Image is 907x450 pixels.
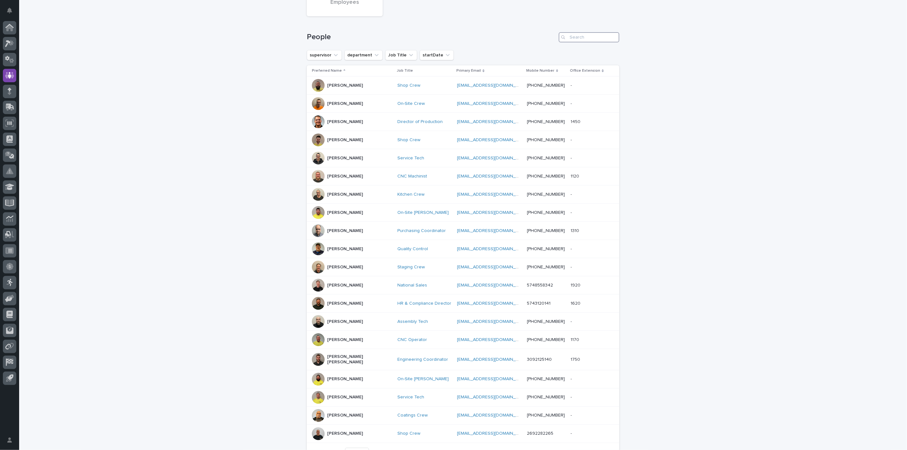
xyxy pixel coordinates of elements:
[307,370,619,388] tr: [PERSON_NAME]On-Site [PERSON_NAME] [EMAIL_ADDRESS][DOMAIN_NAME] [PHONE_NUMBER]--
[8,8,16,18] div: Notifications
[571,375,573,382] p: -
[397,83,420,88] a: Shop Crew
[457,265,529,269] a: [EMAIL_ADDRESS][DOMAIN_NAME]
[307,406,619,425] tr: [PERSON_NAME]Coatings Crew [EMAIL_ADDRESS][DOMAIN_NAME] [PHONE_NUMBER]--
[327,265,363,270] p: [PERSON_NAME]
[527,83,565,88] a: [PHONE_NUMBER]
[457,120,529,124] a: [EMAIL_ADDRESS][DOMAIN_NAME]
[457,357,529,362] a: [EMAIL_ADDRESS][DOMAIN_NAME]
[397,228,446,234] a: Purchasing Coordinator
[571,172,580,179] p: 1120
[327,337,363,343] p: [PERSON_NAME]
[571,430,573,436] p: -
[397,283,427,288] a: National Sales
[327,431,363,436] p: [PERSON_NAME]
[307,331,619,349] tr: [PERSON_NAME]CNC Operator [EMAIL_ADDRESS][DOMAIN_NAME] [PHONE_NUMBER]11701170
[571,209,573,215] p: -
[571,281,582,288] p: 1920
[307,95,619,113] tr: [PERSON_NAME]On-Site Crew [EMAIL_ADDRESS][DOMAIN_NAME] [PHONE_NUMBER]--
[457,229,529,233] a: [EMAIL_ADDRESS][DOMAIN_NAME]
[571,82,573,88] p: -
[571,356,581,362] p: 1750
[307,50,342,60] button: supervisor
[397,210,449,215] a: On-Site [PERSON_NAME]
[571,118,582,125] p: 1450
[527,156,565,160] a: [PHONE_NUMBER]
[327,137,363,143] p: [PERSON_NAME]
[527,357,552,362] a: 3092125140
[327,101,363,106] p: [PERSON_NAME]
[397,337,427,343] a: CNC Operator
[527,101,565,106] a: [PHONE_NUMBER]
[527,431,554,436] a: 2692282265
[457,283,529,287] a: [EMAIL_ADDRESS][DOMAIN_NAME]
[327,301,363,306] p: [PERSON_NAME]
[307,113,619,131] tr: [PERSON_NAME]Director of Production [EMAIL_ADDRESS][DOMAIN_NAME] [PHONE_NUMBER]14501450
[571,336,580,343] p: 1170
[307,222,619,240] tr: [PERSON_NAME]Purchasing Coordinator [EMAIL_ADDRESS][DOMAIN_NAME] [PHONE_NUMBER]13101310
[307,258,619,276] tr: [PERSON_NAME]Staging Crew [EMAIL_ADDRESS][DOMAIN_NAME] [PHONE_NUMBER]--
[327,156,363,161] p: [PERSON_NAME]
[527,283,553,287] a: 5748558342
[527,192,565,197] a: [PHONE_NUMBER]
[457,156,529,160] a: [EMAIL_ADDRESS][DOMAIN_NAME]
[527,265,565,269] a: [PHONE_NUMBER]
[420,50,454,60] button: startDate
[327,192,363,197] p: [PERSON_NAME]
[571,300,582,306] p: 1620
[571,411,573,418] p: -
[456,67,481,74] p: Primary Email
[527,395,565,399] a: [PHONE_NUMBER]
[527,210,565,215] a: [PHONE_NUMBER]
[457,174,529,178] a: [EMAIL_ADDRESS][DOMAIN_NAME]
[307,167,619,185] tr: [PERSON_NAME]CNC Machinist [EMAIL_ADDRESS][DOMAIN_NAME] [PHONE_NUMBER]11201120
[312,67,342,74] p: Preferred Name
[327,319,363,324] p: [PERSON_NAME]
[527,120,565,124] a: [PHONE_NUMBER]
[457,319,529,324] a: [EMAIL_ADDRESS][DOMAIN_NAME]
[571,263,573,270] p: -
[527,377,565,381] a: [PHONE_NUMBER]
[397,174,427,179] a: CNC Machinist
[527,319,565,324] a: [PHONE_NUMBER]
[397,156,424,161] a: Service Tech
[327,228,363,234] p: [PERSON_NAME]
[457,210,529,215] a: [EMAIL_ADDRESS][DOMAIN_NAME]
[397,265,425,270] a: Staging Crew
[527,174,565,178] a: [PHONE_NUMBER]
[571,191,573,197] p: -
[457,395,529,399] a: [EMAIL_ADDRESS][DOMAIN_NAME]
[307,131,619,149] tr: [PERSON_NAME]Shop Crew [EMAIL_ADDRESS][DOMAIN_NAME] [PHONE_NUMBER]--
[457,101,529,106] a: [EMAIL_ADDRESS][DOMAIN_NAME]
[327,210,363,215] p: [PERSON_NAME]
[307,294,619,313] tr: [PERSON_NAME]HR & Compliance Director [EMAIL_ADDRESS][DOMAIN_NAME] 574312014116201620
[307,425,619,443] tr: [PERSON_NAME]Shop Crew [EMAIL_ADDRESS][DOMAIN_NAME] 2692282265--
[397,395,424,400] a: Service Tech
[527,138,565,142] a: [PHONE_NUMBER]
[307,185,619,204] tr: [PERSON_NAME]Kitchen Crew [EMAIL_ADDRESS][DOMAIN_NAME] [PHONE_NUMBER]--
[397,192,424,197] a: Kitchen Crew
[527,247,565,251] a: [PHONE_NUMBER]
[307,313,619,331] tr: [PERSON_NAME]Assembly Tech [EMAIL_ADDRESS][DOMAIN_NAME] [PHONE_NUMBER]--
[571,227,580,234] p: 1310
[527,67,555,74] p: Mobile Number
[457,192,529,197] a: [EMAIL_ADDRESS][DOMAIN_NAME]
[397,413,428,418] a: Coatings Crew
[307,349,619,370] tr: [PERSON_NAME] [PERSON_NAME]Engineering Coordinator [EMAIL_ADDRESS][DOMAIN_NAME] 309212514017501750
[397,319,428,324] a: Assembly Tech
[327,83,363,88] p: [PERSON_NAME]
[327,354,391,365] p: [PERSON_NAME] [PERSON_NAME]
[327,376,363,382] p: [PERSON_NAME]
[571,154,573,161] p: -
[385,50,417,60] button: Job Title
[307,240,619,258] tr: [PERSON_NAME]Quality Control [EMAIL_ADDRESS][DOMAIN_NAME] [PHONE_NUMBER]--
[457,138,529,142] a: [EMAIL_ADDRESS][DOMAIN_NAME]
[327,395,363,400] p: [PERSON_NAME]
[307,33,556,42] h1: People
[527,413,565,417] a: [PHONE_NUMBER]
[559,32,619,42] input: Search
[571,393,573,400] p: -
[327,119,363,125] p: [PERSON_NAME]
[307,388,619,406] tr: [PERSON_NAME]Service Tech [EMAIL_ADDRESS][DOMAIN_NAME] [PHONE_NUMBER]--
